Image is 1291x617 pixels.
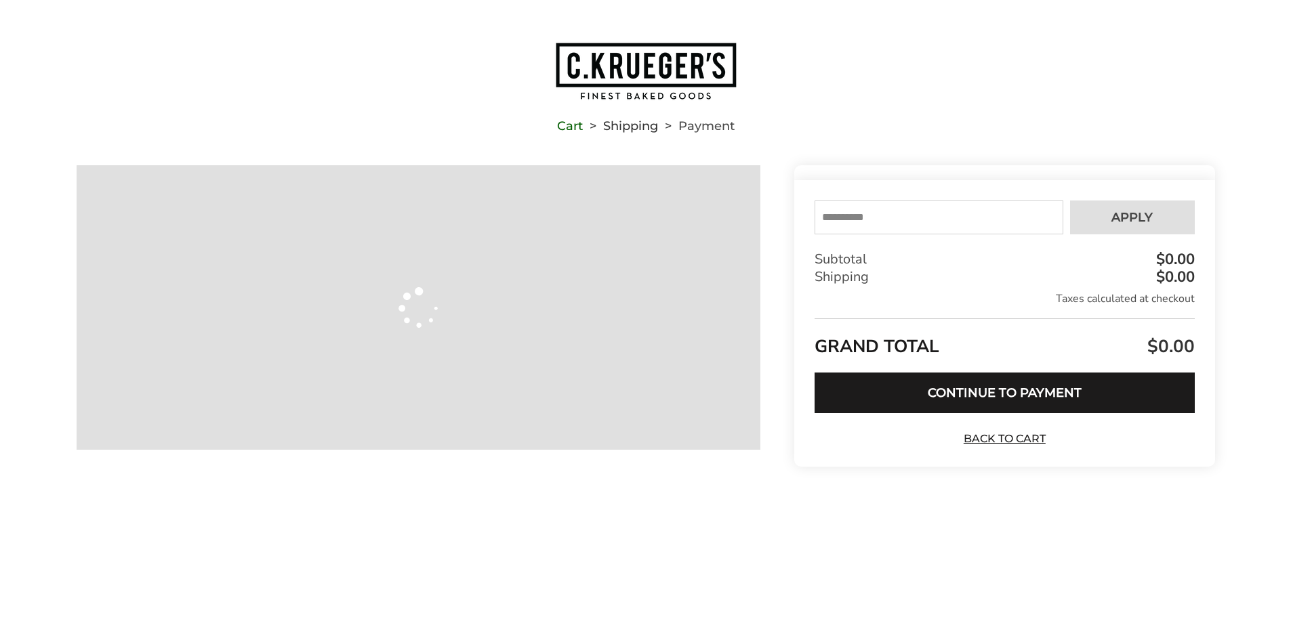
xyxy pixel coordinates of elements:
[554,41,737,101] img: C.KRUEGER'S
[1111,211,1153,224] span: Apply
[815,291,1194,306] div: Taxes calculated at checkout
[77,41,1215,101] a: Go to home page
[1070,200,1195,234] button: Apply
[557,121,583,131] a: Cart
[957,431,1052,446] a: Back to Cart
[815,251,1194,268] div: Subtotal
[1153,252,1195,267] div: $0.00
[678,121,735,131] span: Payment
[1153,270,1195,284] div: $0.00
[1144,335,1195,358] span: $0.00
[815,318,1194,362] div: GRAND TOTAL
[583,121,658,131] li: Shipping
[815,373,1194,413] button: Continue to Payment
[815,268,1194,286] div: Shipping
